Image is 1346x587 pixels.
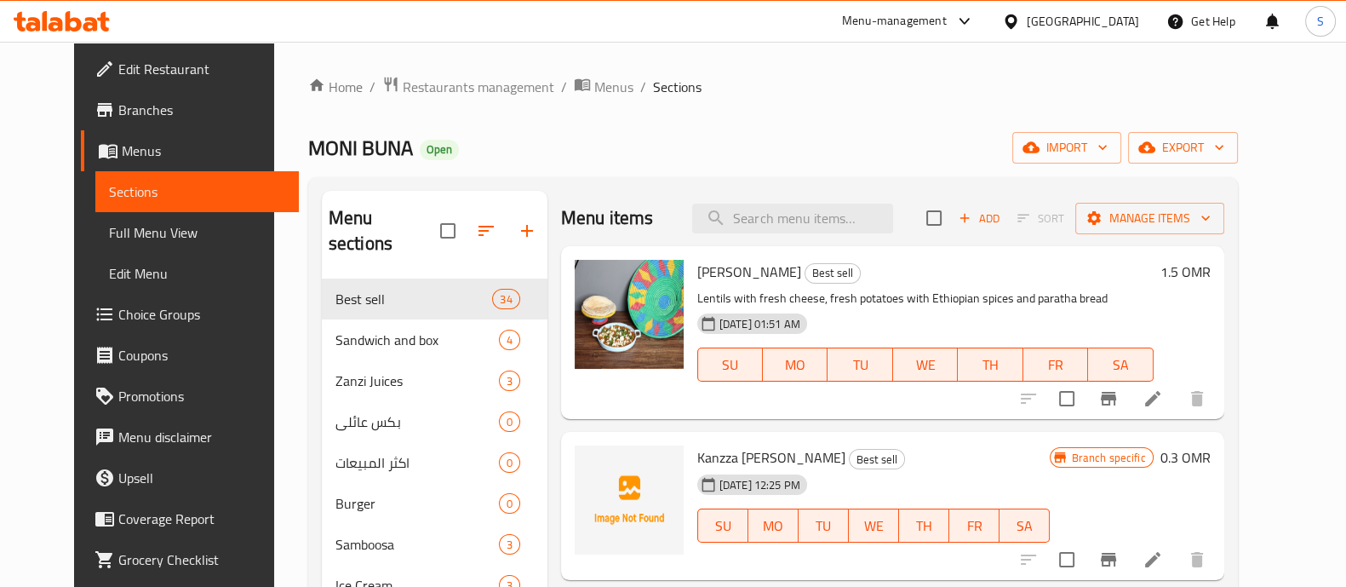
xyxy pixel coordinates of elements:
[956,514,993,538] span: FR
[574,76,633,98] a: Menus
[118,304,285,325] span: Choice Groups
[1006,514,1043,538] span: SA
[499,534,520,555] div: items
[561,205,654,231] h2: Menu items
[1006,205,1075,232] span: Select section first
[952,205,1006,232] span: Add item
[466,210,507,251] span: Sort sections
[109,263,285,284] span: Edit Menu
[805,514,842,538] span: TU
[322,360,547,401] div: Zanzi Juices3
[1143,550,1163,570] a: Edit menu item
[335,330,499,350] div: Sandwich and box
[697,445,845,470] span: Kanzza [PERSON_NAME]
[322,524,547,565] div: Samboosa3
[1012,132,1121,164] button: import
[850,450,904,469] span: Best sell
[1095,353,1146,377] span: SA
[499,330,520,350] div: items
[1088,348,1153,382] button: SA
[763,348,828,382] button: MO
[500,537,519,553] span: 3
[369,77,375,97] li: /
[692,204,893,233] input: search
[382,76,554,98] a: Restaurants management
[1128,132,1238,164] button: export
[1089,208,1211,229] span: Manage items
[335,452,499,473] span: اكثر المبيعات
[575,446,684,555] img: Kanzza Limon
[849,509,899,543] button: WE
[956,209,1002,228] span: Add
[965,353,1016,377] span: TH
[1160,446,1211,469] h6: 0.3 OMR
[1160,260,1211,284] h6: 1.5 OMR
[805,263,861,284] div: Best sell
[81,49,299,89] a: Edit Restaurant
[893,348,958,382] button: WE
[834,353,885,377] span: TU
[949,509,999,543] button: FR
[999,509,1050,543] button: SA
[697,259,801,285] span: [PERSON_NAME]
[899,509,949,543] button: TH
[952,205,1006,232] button: Add
[335,534,499,555] span: Samboosa
[335,411,499,432] span: بكس عائلي
[118,345,285,365] span: Coupons
[322,401,547,442] div: بكس عائلي0
[1143,388,1163,409] a: Edit menu item
[335,493,499,514] span: Burger
[122,141,285,161] span: Menus
[849,449,905,469] div: Best sell
[507,210,547,251] button: Add section
[640,77,646,97] li: /
[322,442,547,483] div: اكثر المبيعات0
[403,77,554,97] span: Restaurants management
[335,289,493,309] div: Best sell
[1064,450,1152,466] span: Branch specific
[500,455,519,471] span: 0
[1026,137,1108,158] span: import
[322,483,547,524] div: Burger0
[1027,12,1139,31] div: [GEOGRAPHIC_DATA]
[500,414,519,430] span: 0
[335,371,499,391] span: Zanzi Juices
[118,386,285,406] span: Promotions
[322,279,547,319] div: Best sell34
[109,222,285,243] span: Full Menu View
[81,458,299,498] a: Upsell
[697,288,1154,309] p: Lentils with fresh cheese, fresh potatoes with Ethiopian spices and paratha bread
[118,550,285,570] span: Grocery Checklist
[95,253,299,294] a: Edit Menu
[430,213,466,249] span: Select all sections
[81,376,299,417] a: Promotions
[81,417,299,458] a: Menu disclaimer
[561,77,567,97] li: /
[1088,378,1129,419] button: Branch-specific-item
[500,373,519,389] span: 3
[81,294,299,335] a: Choice Groups
[1049,381,1085,417] span: Select to update
[1049,542,1085,578] span: Select to update
[81,89,299,130] a: Branches
[799,509,849,543] button: TU
[1023,348,1088,382] button: FR
[118,468,285,488] span: Upsell
[109,181,285,202] span: Sections
[308,77,363,97] a: Home
[499,411,520,432] div: items
[705,514,742,538] span: SU
[1317,12,1324,31] span: S
[748,509,799,543] button: MO
[713,477,807,493] span: [DATE] 12:25 PM
[916,200,952,236] span: Select section
[500,332,519,348] span: 4
[420,140,459,160] div: Open
[81,539,299,580] a: Grocery Checklist
[900,353,951,377] span: WE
